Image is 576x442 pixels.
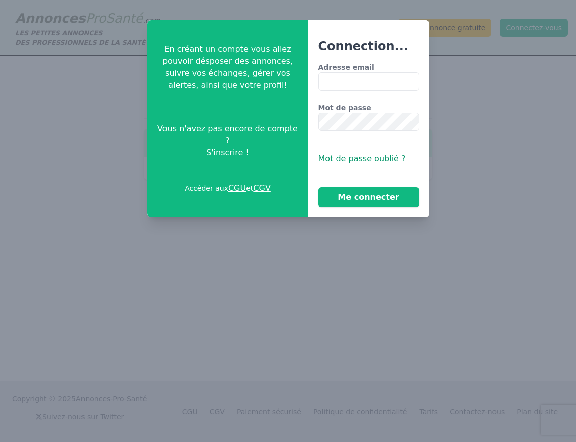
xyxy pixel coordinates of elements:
h3: Connection... [318,38,419,54]
p: En créant un compte vous allez pouvoir désposer des annonces, suivre vos échanges, gérer vos aler... [155,43,300,92]
button: Me connecter [318,187,419,207]
label: Mot de passe [318,103,419,113]
a: CGU [228,183,246,193]
span: Mot de passe oublié ? [318,154,406,163]
a: CGV [253,183,271,193]
p: Accéder aux et [185,182,271,194]
span: Vous n'avez pas encore de compte ? [155,123,300,147]
span: S'inscrire ! [206,147,249,159]
label: Adresse email [318,62,419,72]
